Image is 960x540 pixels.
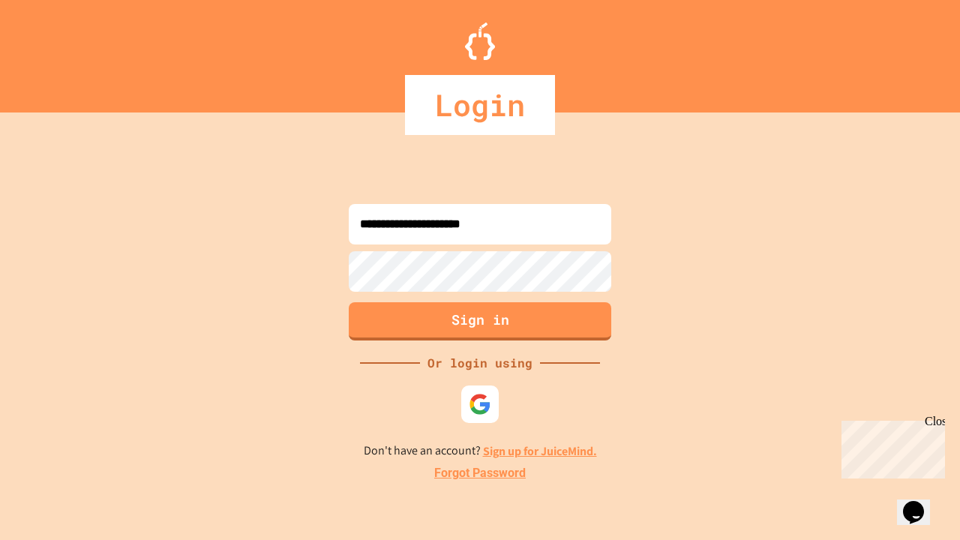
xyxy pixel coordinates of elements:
div: Or login using [420,354,540,372]
iframe: chat widget [897,480,945,525]
button: Sign in [349,302,611,340]
a: Forgot Password [434,464,526,482]
iframe: chat widget [835,415,945,478]
div: Chat with us now!Close [6,6,103,95]
a: Sign up for JuiceMind. [483,443,597,459]
div: Login [405,75,555,135]
p: Don't have an account? [364,442,597,460]
img: google-icon.svg [469,393,491,415]
img: Logo.svg [465,22,495,60]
